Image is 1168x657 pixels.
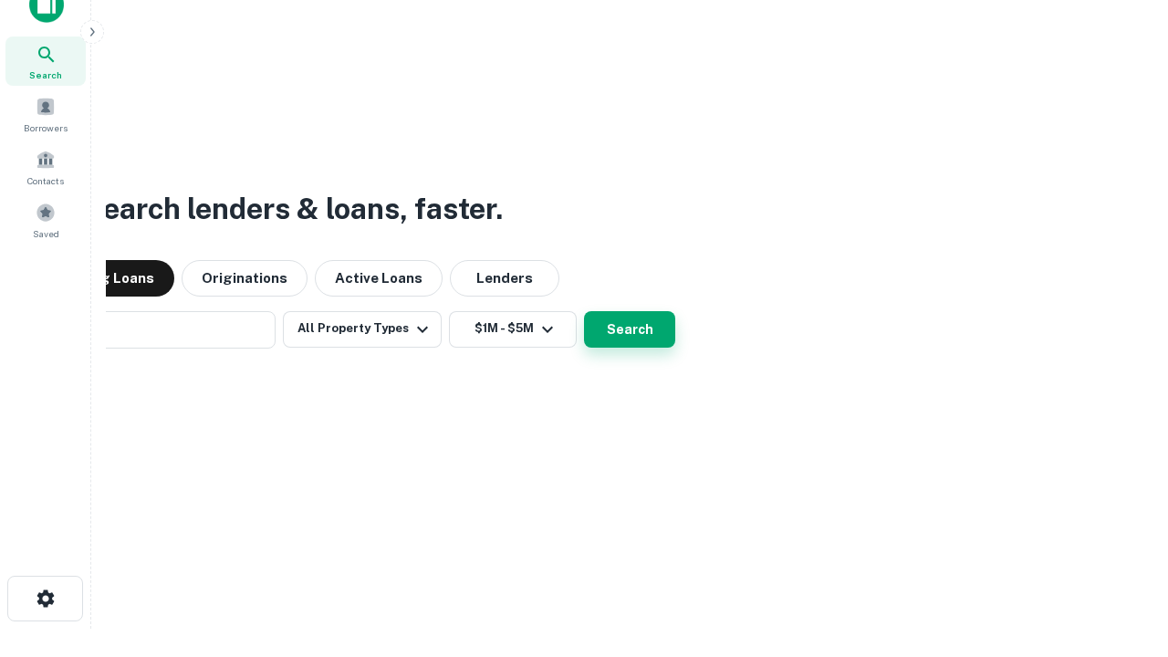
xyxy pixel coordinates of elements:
[83,187,503,231] h3: Search lenders & loans, faster.
[5,142,86,192] a: Contacts
[5,195,86,245] a: Saved
[5,89,86,139] a: Borrowers
[29,68,62,82] span: Search
[584,311,675,348] button: Search
[24,120,68,135] span: Borrowers
[315,260,443,297] button: Active Loans
[449,311,577,348] button: $1M - $5M
[182,260,308,297] button: Originations
[283,311,442,348] button: All Property Types
[33,226,59,241] span: Saved
[450,260,559,297] button: Lenders
[27,173,64,188] span: Contacts
[1077,511,1168,599] iframe: Chat Widget
[5,36,86,86] a: Search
